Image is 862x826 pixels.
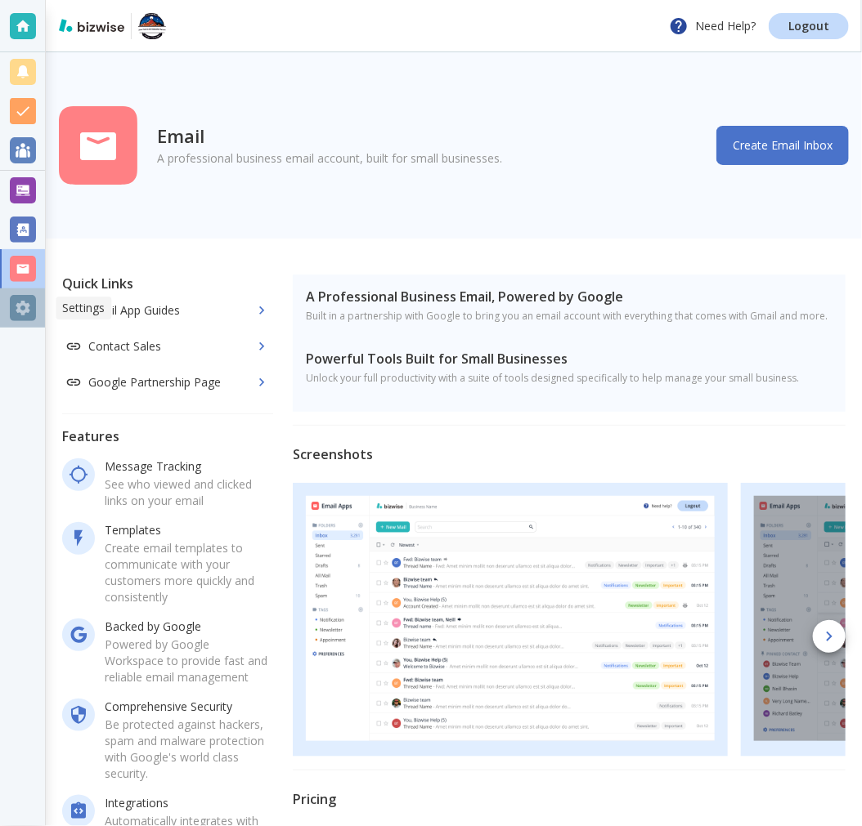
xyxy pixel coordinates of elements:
[157,124,502,147] h2: Email
[105,699,270,715] p: Comprehensive Security
[669,16,756,36] p: Need Help?
[769,13,849,39] a: Logout
[293,445,846,463] h5: Screenshots
[62,275,273,292] h5: Quick Links
[306,496,715,741] img: EmailLandingScreenshot1.png
[105,476,270,509] p: See who viewed and clicked links on your email
[306,309,833,324] p: Built in a partnership with Google to bring you an email account with everything that comes with ...
[59,19,124,32] img: bizwise
[306,350,833,368] h5: Powerful Tools Built for Small Businesses
[157,150,502,167] p: A professional business email account, built for small businesses.
[138,13,166,39] img: Timberline Teardrop Rentals
[59,106,137,185] img: icon
[306,371,833,386] p: Unlock your full productivity with a suite of tools designed specifically to help manage your sma...
[105,540,270,605] p: Create email templates to communicate with your customers more quickly and consistently
[62,300,105,316] p: Settings
[65,338,270,355] p: Contact Sales
[105,636,270,685] p: Powered by Google Workspace to provide fast and reliable email management
[105,458,270,475] p: Message Tracking
[306,288,833,306] h5: A Professional Business Email, Powered by Google
[293,790,846,808] h5: Pricing
[62,427,273,445] h5: Features
[105,717,270,782] p: Be protected against hackers, spam and malware protection with Google's world class security.
[788,20,829,32] p: Logout
[105,618,270,635] p: Backed by Google
[716,126,849,165] button: Create Email Inbox
[105,795,270,811] p: Integrations
[65,374,270,391] p: Google Partnership Page
[65,302,270,319] p: Email App Guides
[105,522,270,538] p: Templates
